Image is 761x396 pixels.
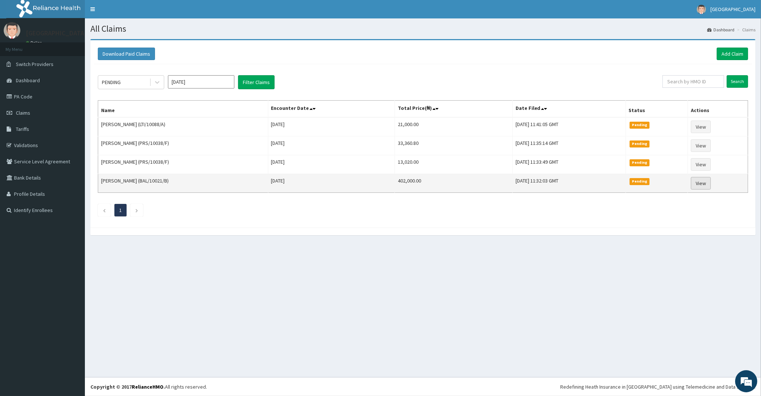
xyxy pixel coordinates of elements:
button: Download Paid Claims [98,48,155,60]
td: [PERSON_NAME] (PRS/10038/F) [98,136,268,155]
a: Page 1 is your current page [119,207,122,213]
input: Search [727,75,748,88]
a: Dashboard [707,27,734,33]
th: Total Price(₦) [395,101,512,118]
th: Status [626,101,688,118]
td: 402,000.00 [395,174,512,193]
th: Encounter Date [268,101,395,118]
td: [PERSON_NAME] (PRS/10038/F) [98,155,268,174]
li: Claims [735,27,755,33]
img: User Image [697,5,706,14]
a: View [691,121,711,133]
span: Pending [630,178,650,185]
strong: Copyright © 2017 . [90,383,165,390]
td: [DATE] [268,136,395,155]
a: Online [26,40,44,45]
a: Previous page [103,207,106,213]
td: [DATE] [268,155,395,174]
p: [GEOGRAPHIC_DATA] [26,30,87,37]
span: Pending [630,159,650,166]
button: Filter Claims [238,75,275,89]
span: Pending [630,140,650,147]
div: Redefining Heath Insurance in [GEOGRAPHIC_DATA] using Telemedicine and Data Science! [560,383,755,390]
span: Dashboard [16,77,40,84]
a: View [691,139,711,152]
img: User Image [4,22,20,39]
span: Tariffs [16,126,29,132]
td: [DATE] 11:32:03 GMT [512,174,626,193]
div: PENDING [102,79,121,86]
a: Add Claim [717,48,748,60]
td: [DATE] [268,174,395,193]
td: [DATE] 11:35:14 GMT [512,136,626,155]
input: Search by HMO ID [662,75,724,88]
td: 33,360.80 [395,136,512,155]
a: View [691,158,711,171]
th: Name [98,101,268,118]
a: RelianceHMO [132,383,163,390]
td: [DATE] 11:33:49 GMT [512,155,626,174]
th: Actions [688,101,748,118]
a: Next page [135,207,138,213]
span: Switch Providers [16,61,54,67]
footer: All rights reserved. [85,377,761,396]
td: [DATE] 11:41:05 GMT [512,117,626,136]
h1: All Claims [90,24,755,34]
th: Date Filed [512,101,626,118]
td: [DATE] [268,117,395,136]
span: Pending [630,122,650,128]
td: [PERSON_NAME] (BAL/10021/B) [98,174,268,193]
span: [GEOGRAPHIC_DATA] [710,6,755,13]
td: [PERSON_NAME] (LTI/10088/A) [98,117,268,136]
span: Claims [16,110,30,116]
input: Select Month and Year [168,75,234,88]
td: 21,000.00 [395,117,512,136]
a: View [691,177,711,190]
td: 13,020.00 [395,155,512,174]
